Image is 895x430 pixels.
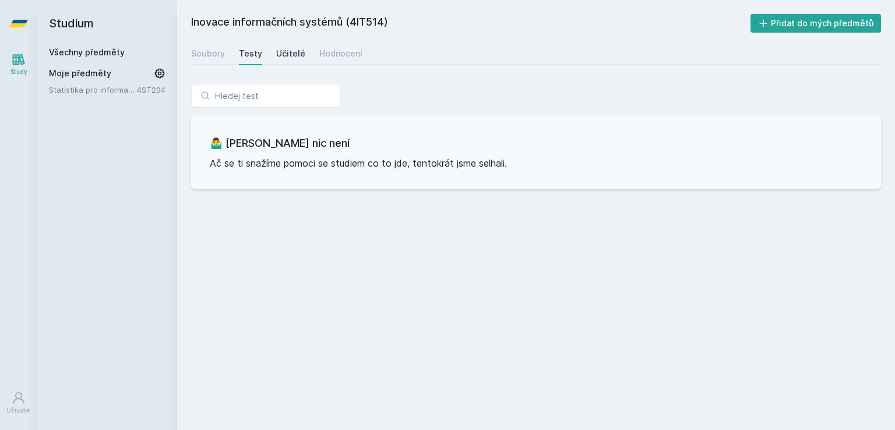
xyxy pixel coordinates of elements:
[191,14,750,33] h2: Inovace informačních systémů (4IT514)
[319,42,362,65] a: Hodnocení
[191,48,225,59] div: Soubory
[319,48,362,59] div: Hodnocení
[49,47,125,57] a: Všechny předměty
[239,42,262,65] a: Testy
[2,385,35,421] a: Uživatel
[137,85,165,94] a: 4ST204
[210,135,862,151] h3: 🤷‍♂️ [PERSON_NAME] nic není
[49,84,137,96] a: Statistika pro informatiky
[2,47,35,82] a: Study
[750,14,882,33] button: Přidat do mých předmětů
[191,84,340,107] input: Hledej test
[191,42,225,65] a: Soubory
[276,48,305,59] div: Učitelé
[6,406,31,415] div: Uživatel
[49,68,111,79] span: Moje předměty
[276,42,305,65] a: Učitelé
[10,68,27,76] div: Study
[239,48,262,59] div: Testy
[210,156,862,170] p: Ač se ti snažíme pomoci se studiem co to jde, tentokrát jsme selhali.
